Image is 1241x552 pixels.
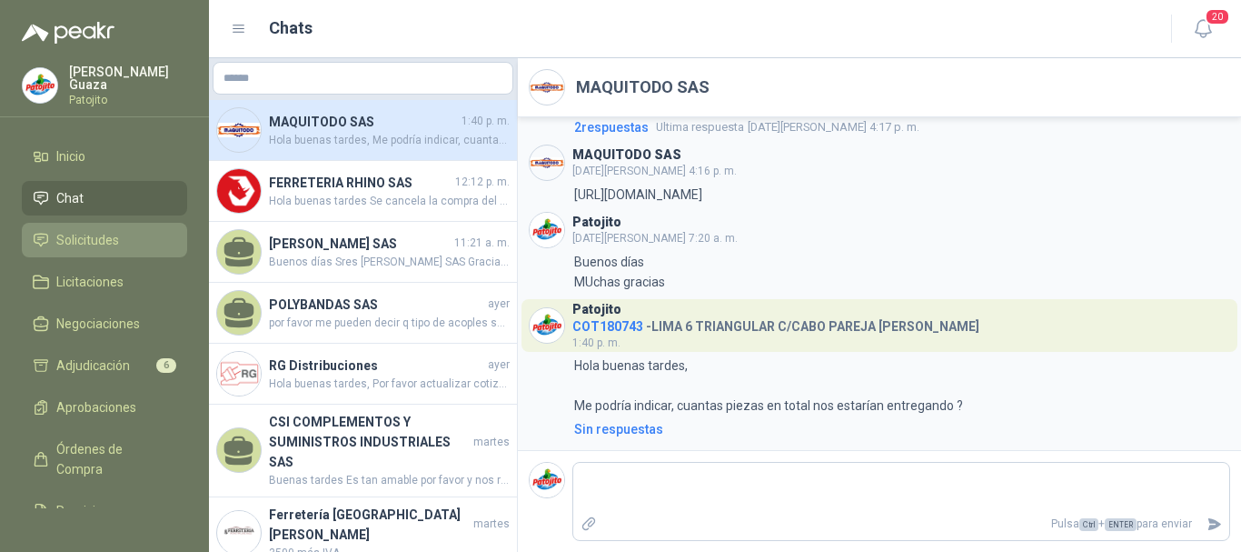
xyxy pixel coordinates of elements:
[454,235,510,252] span: 11:21 a. m.
[56,188,84,208] span: Chat
[209,405,517,497] a: CSI COMPLEMENTOS Y SUMINISTROS INDUSTRIALES SASmartesBuenas tardes Es tan amable por favor y nos ...
[530,308,564,343] img: Company Logo
[269,505,470,545] h4: Ferretería [GEOGRAPHIC_DATA][PERSON_NAME]
[269,295,484,315] h4: POLYBANDAS SAS
[572,315,979,332] h4: - LIMA 6 TRIANGULAR C/CABO PAREJA [PERSON_NAME]
[217,352,261,396] img: Company Logo
[572,150,681,160] h3: MAQUITODO SAS
[1205,8,1230,25] span: 20
[530,213,564,247] img: Company Logo
[1186,13,1219,45] button: 20
[23,68,57,103] img: Company Logo
[269,173,452,193] h4: FERRETERIA RHINO SAS
[574,185,702,205] p: [URL][DOMAIN_NAME]
[69,95,187,105] p: Patojito
[69,65,187,91] p: [PERSON_NAME] Guaza
[156,358,176,373] span: 6
[209,283,517,344] a: POLYBANDAS SASayerpor favor me pueden decir q tipo de acoples son (JIC-NPT) Y MEDIDA DE ROSCA SI ...
[217,169,261,213] img: Company Logo
[572,165,737,177] span: [DATE][PERSON_NAME] 4:16 p. m.
[571,117,1230,137] a: 2respuestasUltima respuesta[DATE][PERSON_NAME] 4:17 p. m.
[56,314,140,334] span: Negociaciones
[572,232,738,245] span: [DATE][PERSON_NAME] 7:20 a. m.
[269,472,510,489] span: Buenas tardes Es tan amable por favor y nos regala foto del dispensador
[22,181,187,216] a: Chat
[22,223,187,257] a: Solicitudes
[269,234,451,254] h4: [PERSON_NAME] SAS
[1199,508,1229,540] button: Enviar
[217,108,261,152] img: Company Logo
[209,222,517,283] a: [PERSON_NAME] SAS11:21 a. m.Buenos días Sres [PERSON_NAME] SAS Gracias por su amable respuesta
[530,70,564,105] img: Company Logo
[269,315,510,332] span: por favor me pueden decir q tipo de acoples son (JIC-NPT) Y MEDIDA DE ROSCA SI ES 3/4" X 1"-1/16"...
[572,336,620,349] span: 1:40 p. m.
[22,139,187,174] a: Inicio
[574,356,963,416] p: Hola buenas tardes, Me podría indicar, cuantas piezas en total nos estarían entregando ?
[455,174,510,191] span: 12:12 p. m.
[530,463,564,497] img: Company Logo
[488,356,510,374] span: ayer
[269,356,484,376] h4: RG Distribuciones
[209,344,517,405] a: Company LogoRG DistribucionesayerHola buenas tardes, Por favor actualizar cotización
[656,118,744,136] span: Ultima respuesta
[56,272,124,292] span: Licitaciones
[22,306,187,341] a: Negociaciones
[22,348,187,383] a: Adjudicación6
[473,516,510,533] span: martes
[656,118,919,136] span: [DATE][PERSON_NAME] 4:17 p. m.
[1105,518,1137,531] span: ENTER
[572,319,643,334] span: COT180743
[572,305,621,315] h3: Patojito
[269,193,510,210] span: Hola buenas tardes Se cancela la compra del ITEM LIMA TRIANGULA DE 6" TRUPER, ya que no cumple co...
[488,296,510,313] span: ayer
[56,230,119,250] span: Solicitudes
[269,15,313,41] h1: Chats
[209,161,517,222] a: Company LogoFERRETERIA RHINO SAS12:12 p. m.Hola buenas tardes Se cancela la compra del ITEM LIMA ...
[22,265,187,299] a: Licitaciones
[574,117,649,137] span: 2 respuesta s
[56,146,85,166] span: Inicio
[269,376,510,393] span: Hola buenas tardes, Por favor actualizar cotización
[56,397,136,417] span: Aprobaciones
[22,494,187,528] a: Remisiones
[269,112,458,132] h4: MAQUITODO SAS
[574,252,665,292] p: Buenos días MUchas gracias
[269,132,510,149] span: Hola buenas tardes, Me podría indicar, cuantas piezas en total nos estarían entregando ?
[22,390,187,425] a: Aprobaciones
[56,356,130,376] span: Adjudicación
[576,75,710,100] h2: MAQUITODO SAS
[269,254,510,271] span: Buenos días Sres [PERSON_NAME] SAS Gracias por su amable respuesta
[209,100,517,161] a: Company LogoMAQUITODO SAS1:40 p. m.Hola buenas tardes, Me podría indicar, cuantas piezas en total...
[572,217,621,227] h3: Patojito
[1079,518,1098,531] span: Ctrl
[269,412,470,472] h4: CSI COMPLEMENTOS Y SUMINISTROS INDUSTRIALES SAS
[473,434,510,451] span: martes
[573,508,604,540] label: Adjuntar archivos
[574,419,663,439] div: Sin respuestas
[462,113,510,130] span: 1:40 p. m.
[22,22,114,44] img: Logo peakr
[530,146,564,180] img: Company Logo
[604,508,1200,540] p: Pulsa + para enviar
[56,501,124,521] span: Remisiones
[22,432,187,487] a: Órdenes de Compra
[56,439,170,479] span: Órdenes de Compra
[571,419,1230,439] a: Sin respuestas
